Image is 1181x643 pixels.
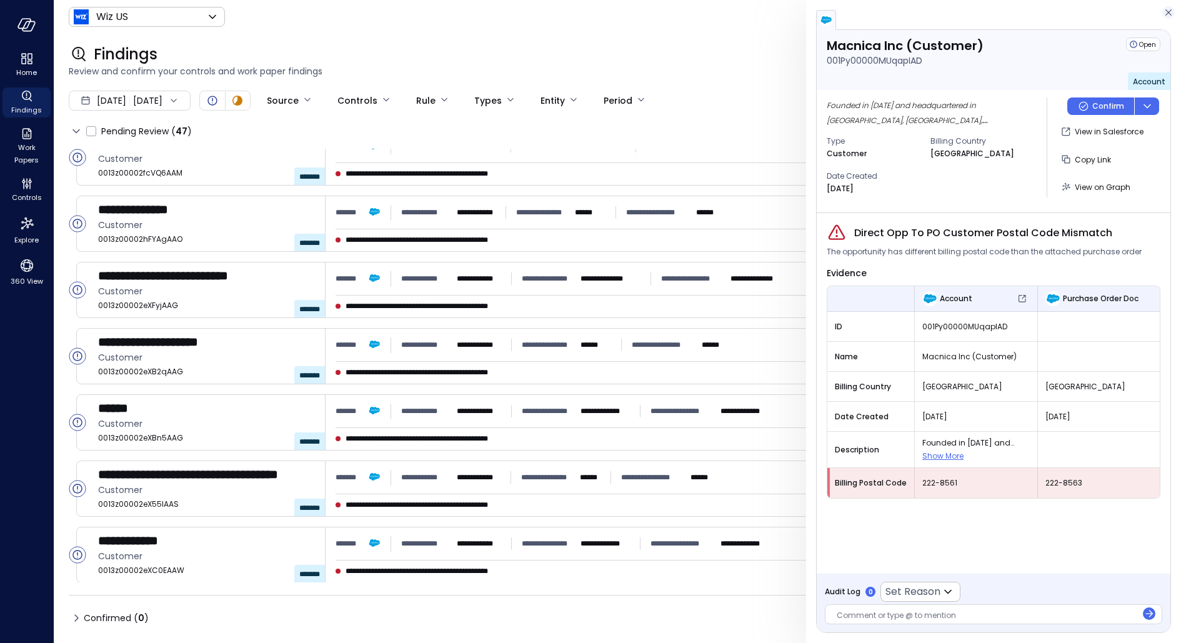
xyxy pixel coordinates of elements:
[922,437,1030,449] span: Founded in [DATE] and headquartered in [GEOGRAPHIC_DATA], [GEOGRAPHIC_DATA], [GEOGRAPHIC_DATA] is...
[98,417,315,431] span: Customer
[2,212,51,247] div: Explore
[138,612,144,624] span: 0
[835,351,907,363] span: Name
[98,351,315,364] span: Customer
[827,135,920,147] span: Type
[604,90,632,111] div: Period
[98,167,315,179] span: 0013z00002fcVQ6AAM
[69,64,1166,78] span: Review and confirm your controls and work paper findings
[1075,182,1130,192] span: View on Graph
[2,125,51,167] div: Work Papers
[84,608,149,628] span: Confirmed
[69,546,86,564] div: Open
[820,14,832,26] img: salesforce
[1057,176,1135,197] button: View on Graph
[11,104,42,116] span: Findings
[98,299,315,312] span: 0013z00002eXFyjAAG
[7,141,46,166] span: Work Papers
[827,246,1142,258] span: The opportunity has different billing postal code than the attached purchase order
[96,9,128,24] p: Wiz US
[922,477,1030,489] span: 222-8561
[94,44,157,64] span: Findings
[1075,154,1111,165] span: Copy Link
[825,586,860,598] span: Audit Log
[930,135,1024,147] span: Billing Country
[827,147,867,160] p: Customer
[835,411,907,423] span: Date Created
[69,215,86,232] div: Open
[827,97,1037,127] div: Founded in 1972 and headquartered in Yokohama, Japan, Macnica is a supplier of electronic parts a...
[98,284,315,298] span: Customer
[101,121,192,141] span: Pending Review
[869,587,873,597] p: 0
[940,292,972,305] span: Account
[69,281,86,299] div: Open
[98,549,315,563] span: Customer
[97,94,126,107] span: [DATE]
[14,234,39,246] span: Explore
[2,255,51,289] div: 360 View
[69,414,86,431] div: Open
[74,9,89,24] img: Icon
[885,584,940,599] p: Set Reason
[337,90,377,111] div: Controls
[171,124,192,138] div: ( )
[1134,97,1159,115] button: dropdown-icon-button
[827,182,854,195] p: [DATE]
[922,351,1030,363] span: Macnica Inc (Customer)
[98,233,315,246] span: 0013z00002hFYAgAAO
[1133,76,1165,87] span: Account
[69,149,86,166] div: Open
[98,498,315,511] span: 0013z00002eX55IAAS
[1092,100,1124,112] p: Confirm
[827,170,920,182] span: Date Created
[930,147,1014,160] p: [GEOGRAPHIC_DATA]
[835,444,907,456] span: Description
[176,125,187,137] span: 47
[2,87,51,117] div: Findings
[12,191,42,204] span: Controls
[1067,97,1134,115] button: Confirm
[98,483,315,497] span: Customer
[541,90,565,111] div: Entity
[827,37,984,54] p: Macnica Inc (Customer)
[1057,121,1149,142] button: View in Salesforce
[134,611,149,625] div: ( )
[16,66,37,79] span: Home
[1045,291,1060,306] img: Purchase Order Doc
[922,411,1030,423] span: [DATE]
[98,466,312,482] p: VIA Transportation Technologies Ltd.
[2,175,51,205] div: Controls
[98,218,315,232] span: Customer
[11,275,43,287] span: 360 View
[1075,126,1144,138] p: View in Salesforce
[922,451,964,461] span: Show More
[2,50,51,80] div: Home
[230,93,245,108] div: In Progress
[835,381,907,393] span: Billing Country
[922,381,1030,393] span: [GEOGRAPHIC_DATA]
[267,90,299,111] div: Source
[1126,37,1160,51] div: Open
[854,226,1112,241] span: Direct Opp To PO Customer Postal Code Mismatch
[1057,149,1116,170] button: Copy Link
[1063,292,1139,305] span: Purchase Order Doc
[98,564,315,577] span: 0013z00002eXC0EAAW
[98,432,315,444] span: 0013z00002eXBn5AAG
[1067,97,1159,115] div: Button group with a nested menu
[827,54,922,67] p: 001Py00000MUqapIAD
[69,347,86,365] div: Open
[98,366,315,378] span: 0013z00002eXB2qAAG
[1045,411,1152,423] span: [DATE]
[922,321,1030,333] span: 001Py00000MUqapIAD
[1045,477,1152,489] span: 222-8563
[835,477,907,489] span: Billing Postal Code
[835,321,907,333] span: ID
[205,93,220,108] div: Open
[69,480,86,497] div: Open
[827,100,1036,186] span: Founded in [DATE] and headquartered in [GEOGRAPHIC_DATA], [GEOGRAPHIC_DATA], [GEOGRAPHIC_DATA] is...
[827,267,867,279] span: Evidence
[1045,381,1152,393] span: [GEOGRAPHIC_DATA]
